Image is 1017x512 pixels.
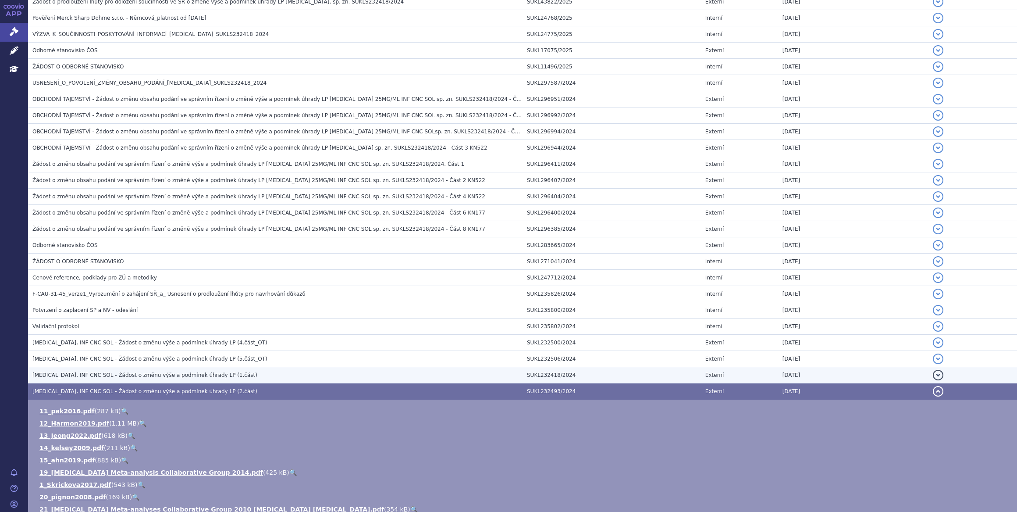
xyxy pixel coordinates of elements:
span: KEYTRUDA, INF CNC SOL - Žádost o změnu výše a podmínek úhrady LP (1.část) [32,372,257,378]
span: Interní [705,275,722,281]
span: Žádost o změnu obsahu podání ve správním řízení o změně výše a podmínek úhrady LP Keytruda 25MG/M... [32,177,485,183]
span: Žádost o změnu obsahu podání ve správním řízení o změně výše a podmínek úhrady LP Keytruda 25MG/M... [32,210,485,216]
span: OBCHODNÍ TAJEMSTVÍ - Žádost o změnu obsahu podání ve správním řízení o změně výše a podmínek úhra... [32,129,547,135]
a: 🔍 [121,408,128,415]
button: detail [933,143,943,153]
a: 🔍 [139,420,146,427]
td: [DATE] [778,367,928,383]
button: detail [933,272,943,283]
td: SUKL296994/2024 [523,124,701,140]
td: SUKL24775/2025 [523,26,701,43]
td: SUKL296400/2024 [523,205,701,221]
td: SUKL235800/2024 [523,302,701,319]
td: [DATE] [778,75,928,91]
span: F-CAU-31-45_verze1_Vyrozumění o zahájení SŘ_a_ Usnesení o prodloužení lhůty pro navrhování důkazů [32,291,306,297]
td: SUKL232506/2024 [523,351,701,367]
td: [DATE] [778,189,928,205]
span: Interní [705,291,722,297]
td: [DATE] [778,10,928,26]
span: Žádost o změnu obsahu podání ve správním řízení o změně výše a podmínek úhrady LP Keytruda 25MG/M... [32,161,464,167]
a: 14_kelsey2009.pdf [39,444,104,451]
span: Externí [705,210,724,216]
td: [DATE] [778,140,928,156]
span: 211 kB [107,444,128,451]
td: SUKL296407/2024 [523,172,701,189]
span: Externí [705,177,724,183]
td: [DATE] [778,254,928,270]
span: Externí [705,129,724,135]
a: 🔍 [132,494,139,501]
span: Externí [705,340,724,346]
a: 13_Jeong2022.pdf [39,432,101,439]
a: 15_ahn2019.pdf [39,457,95,464]
span: OBCHODNÍ TAJEMSTVÍ - Žádost o změnu obsahu podání ve správním řízení o změně výše a podmínek úhra... [32,96,549,102]
button: detail [933,175,943,186]
span: OBCHODNÍ TAJEMSTVÍ - Žádost o změnu obsahu podání ve správním řízení o změně výše a podmínek úhra... [32,112,549,118]
a: 🔍 [130,444,138,451]
span: 885 kB [97,457,119,464]
li: ( ) [39,419,1008,428]
li: ( ) [39,444,1008,452]
td: SUKL235802/2024 [523,319,701,335]
td: SUKL296944/2024 [523,140,701,156]
span: KEYTRUDA, INF CNC SOL - Žádost o změnu výše a podmínek úhrady LP (2.část) [32,388,257,394]
td: SUKL235826/2024 [523,286,701,302]
td: SUKL24768/2025 [523,10,701,26]
span: ŽÁDOST O ODBORNÉ STANOVISKO [32,258,124,265]
td: [DATE] [778,221,928,237]
span: 618 kB [104,432,125,439]
td: [DATE] [778,91,928,107]
td: [DATE] [778,205,928,221]
td: SUKL296404/2024 [523,189,701,205]
a: 🔍 [128,432,135,439]
td: SUKL271041/2024 [523,254,701,270]
span: Externí [705,356,724,362]
span: Interní [705,307,722,313]
td: SUKL247712/2024 [523,270,701,286]
td: [DATE] [778,286,928,302]
td: [DATE] [778,237,928,254]
button: detail [933,337,943,348]
button: detail [933,289,943,299]
li: ( ) [39,468,1008,477]
li: ( ) [39,493,1008,501]
span: Externí [705,47,724,54]
button: detail [933,386,943,397]
a: 20_pignon2008.pdf [39,494,106,501]
span: Interní [705,31,722,37]
button: detail [933,208,943,218]
td: SUKL283665/2024 [523,237,701,254]
span: Externí [705,96,724,102]
td: SUKL232493/2024 [523,383,701,400]
span: Externí [705,145,724,151]
td: [DATE] [778,270,928,286]
td: SUKL297587/2024 [523,75,701,91]
td: [DATE] [778,319,928,335]
td: SUKL232500/2024 [523,335,701,351]
span: Externí [705,388,724,394]
span: Externí [705,242,724,248]
span: KEYTRUDA, INF CNC SOL - Žádost o změnu výše a podmínek úhrady LP (4.část_OT) [32,340,267,346]
button: detail [933,159,943,169]
a: 1_Skrickova2017.pdf [39,481,111,488]
span: Interní [705,64,722,70]
span: 287 kB [97,408,118,415]
button: detail [933,321,943,332]
span: Externí [705,193,724,200]
td: [DATE] [778,43,928,59]
td: SUKL232418/2024 [523,367,701,383]
td: [DATE] [778,302,928,319]
span: Externí [705,226,724,232]
span: Interní [705,323,722,329]
span: USNESENÍ_O_POVOLENÍ_ZMĚNY_OBSAHU_PODÁNÍ_KEYTRUDA_SUKLS232418_2024 [32,80,267,86]
li: ( ) [39,480,1008,489]
span: 1.11 MB [112,420,137,427]
span: Cenové reference, podklady pro ZÚ a metodiky [32,275,157,281]
td: [DATE] [778,172,928,189]
button: detail [933,240,943,251]
td: [DATE] [778,335,928,351]
button: detail [933,45,943,56]
span: OBCHODNÍ TAJEMSTVÍ - Žádost o změnu obsahu podání ve správním řízení o změně výše a podmínek úhra... [32,145,487,151]
span: Externí [705,161,724,167]
button: detail [933,61,943,72]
